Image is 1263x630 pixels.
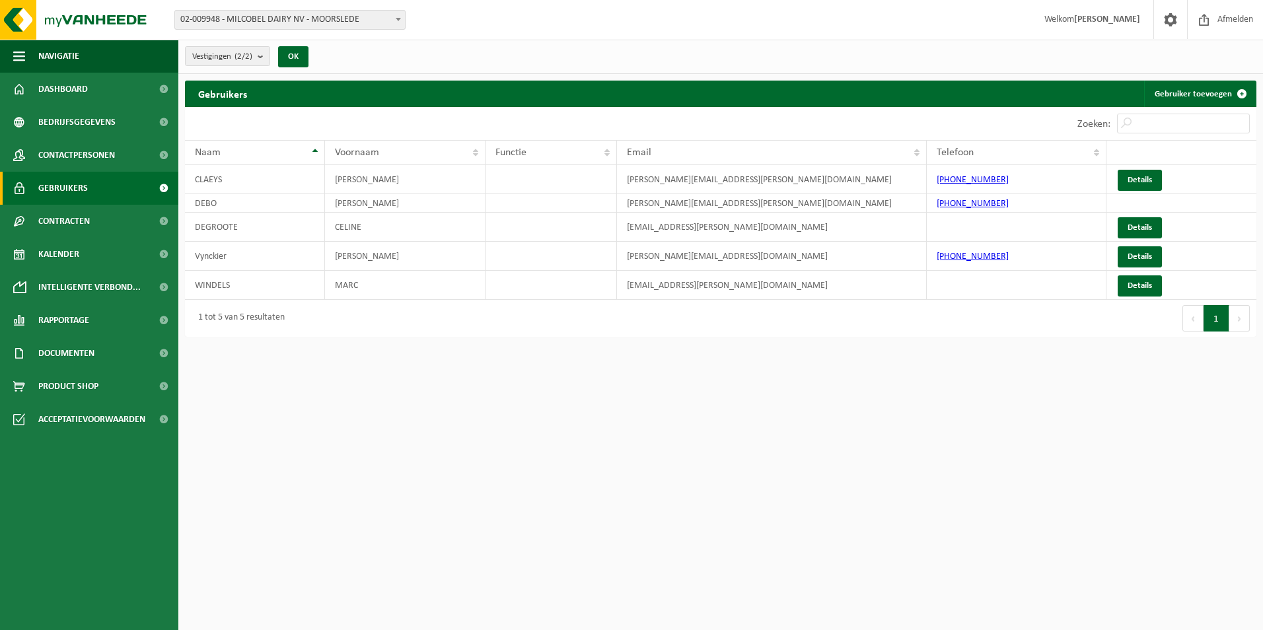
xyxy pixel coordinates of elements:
[937,175,1009,185] a: [PHONE_NUMBER]
[38,271,141,304] span: Intelligente verbond...
[38,238,79,271] span: Kalender
[185,242,325,271] td: Vynckier
[617,165,926,194] td: [PERSON_NAME][EMAIL_ADDRESS][PERSON_NAME][DOMAIN_NAME]
[38,370,98,403] span: Product Shop
[174,10,406,30] span: 02-009948 - MILCOBEL DAIRY NV - MOORSLEDE
[38,73,88,106] span: Dashboard
[325,213,486,242] td: CELINE
[325,194,486,213] td: [PERSON_NAME]
[38,172,88,205] span: Gebruikers
[185,271,325,300] td: WINDELS
[1118,275,1162,297] a: Details
[38,205,90,238] span: Contracten
[617,242,926,271] td: [PERSON_NAME][EMAIL_ADDRESS][DOMAIN_NAME]
[38,403,145,436] span: Acceptatievoorwaarden
[38,40,79,73] span: Navigatie
[278,46,308,67] button: OK
[1074,15,1140,24] strong: [PERSON_NAME]
[325,165,486,194] td: [PERSON_NAME]
[325,242,486,271] td: [PERSON_NAME]
[38,106,116,139] span: Bedrijfsgegevens
[1077,119,1110,129] label: Zoeken:
[185,81,260,106] h2: Gebruikers
[617,271,926,300] td: [EMAIL_ADDRESS][PERSON_NAME][DOMAIN_NAME]
[1118,246,1162,267] a: Details
[627,147,651,158] span: Email
[335,147,379,158] span: Voornaam
[1204,305,1229,332] button: 1
[617,213,926,242] td: [EMAIL_ADDRESS][PERSON_NAME][DOMAIN_NAME]
[175,11,405,29] span: 02-009948 - MILCOBEL DAIRY NV - MOORSLEDE
[937,147,974,158] span: Telefoon
[325,271,486,300] td: MARC
[617,194,926,213] td: [PERSON_NAME][EMAIL_ADDRESS][PERSON_NAME][DOMAIN_NAME]
[1229,305,1250,332] button: Next
[937,199,1009,209] a: [PHONE_NUMBER]
[1118,217,1162,238] a: Details
[192,306,285,330] div: 1 tot 5 van 5 resultaten
[185,213,325,242] td: DEGROOTE
[185,165,325,194] td: CLAEYS
[192,47,252,67] span: Vestigingen
[1182,305,1204,332] button: Previous
[38,337,94,370] span: Documenten
[38,139,115,172] span: Contactpersonen
[185,194,325,213] td: DEBO
[937,252,1009,262] a: [PHONE_NUMBER]
[495,147,526,158] span: Functie
[38,304,89,337] span: Rapportage
[185,46,270,66] button: Vestigingen(2/2)
[1118,170,1162,191] a: Details
[235,52,252,61] count: (2/2)
[1144,81,1255,107] a: Gebruiker toevoegen
[195,147,221,158] span: Naam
